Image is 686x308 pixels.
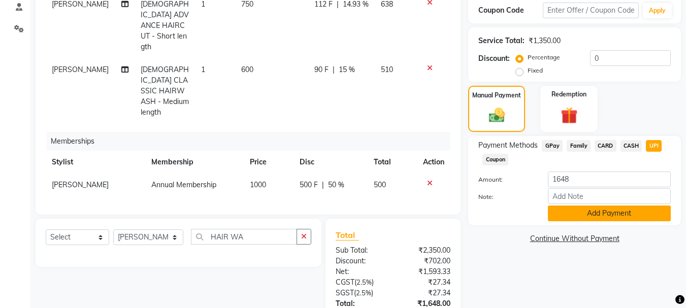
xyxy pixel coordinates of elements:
[528,53,560,62] label: Percentage
[151,180,216,189] span: Annual Membership
[333,64,335,75] span: |
[551,90,586,99] label: Redemption
[339,64,355,75] span: 15 %
[314,64,329,75] span: 90 F
[328,288,393,298] div: ( )
[191,229,297,245] input: Search
[595,140,616,152] span: CARD
[381,65,393,74] span: 510
[368,151,417,174] th: Total
[241,65,253,74] span: 600
[46,151,145,174] th: Stylist
[47,132,458,151] div: Memberships
[250,180,266,189] span: 1000
[328,266,393,277] div: Net:
[328,180,344,190] span: 50 %
[529,36,561,46] div: ₹1,350.00
[201,65,205,74] span: 1
[543,3,639,18] input: Enter Offer / Coupon Code
[393,256,458,266] div: ₹702.00
[374,180,386,189] span: 500
[542,140,563,152] span: GPay
[548,188,671,204] input: Add Note
[548,172,671,187] input: Amount
[322,180,324,190] span: |
[556,105,583,126] img: _gift.svg
[471,175,540,184] label: Amount:
[141,65,189,117] span: [DEMOGRAPHIC_DATA] CLASSIC HAIRWASH - Medium length
[393,245,458,256] div: ₹2,350.00
[528,66,543,75] label: Fixed
[484,106,510,124] img: _cash.svg
[328,277,393,288] div: ( )
[478,36,525,46] div: Service Total:
[472,91,521,100] label: Manual Payment
[356,278,372,286] span: 2.5%
[300,180,318,190] span: 500 F
[393,288,458,298] div: ₹27.34
[52,65,109,74] span: [PERSON_NAME]
[548,206,671,221] button: Add Payment
[482,154,508,165] span: Coupon
[52,180,109,189] span: [PERSON_NAME]
[470,233,679,244] a: Continue Without Payment
[478,5,542,16] div: Coupon Code
[328,245,393,256] div: Sub Total:
[293,151,368,174] th: Disc
[145,151,244,174] th: Membership
[244,151,293,174] th: Price
[393,277,458,288] div: ₹27.34
[646,140,662,152] span: UPI
[471,192,540,201] label: Note:
[417,151,450,174] th: Action
[336,278,354,287] span: CGST
[393,266,458,277] div: ₹1,593.33
[336,288,354,297] span: SGST
[328,256,393,266] div: Discount:
[478,140,538,151] span: Payment Methods
[643,3,672,18] button: Apply
[567,140,591,152] span: Family
[336,230,359,241] span: Total
[478,53,510,64] div: Discount:
[356,289,371,297] span: 2.5%
[620,140,642,152] span: CASH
